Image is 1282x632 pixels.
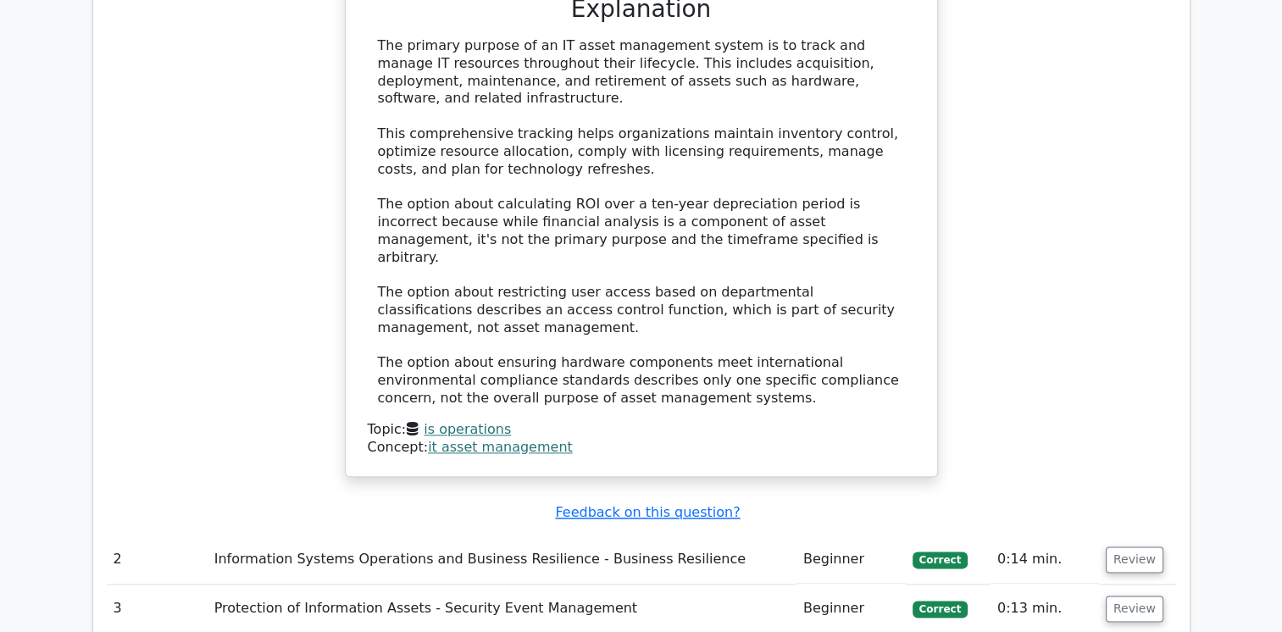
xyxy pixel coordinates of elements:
[1106,546,1163,573] button: Review
[428,439,573,455] a: it asset management
[913,601,968,618] span: Correct
[368,421,915,439] div: Topic:
[555,504,740,520] a: Feedback on this question?
[1106,596,1163,622] button: Review
[913,552,968,568] span: Correct
[368,439,915,457] div: Concept:
[378,37,905,407] div: The primary purpose of an IT asset management system is to track and manage IT resources througho...
[208,535,796,584] td: Information Systems Operations and Business Resilience - Business Resilience
[424,421,511,437] a: is operations
[991,535,1099,584] td: 0:14 min.
[107,535,208,584] td: 2
[796,535,906,584] td: Beginner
